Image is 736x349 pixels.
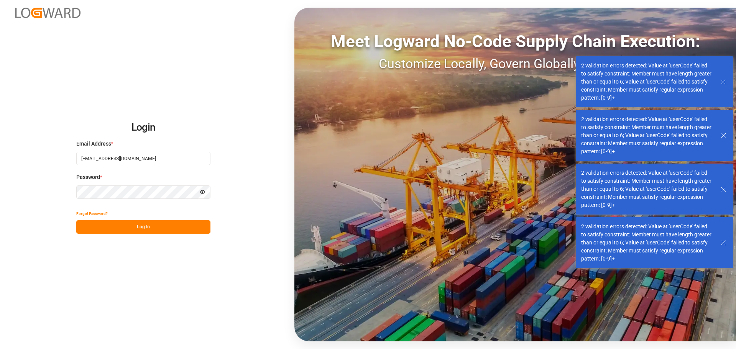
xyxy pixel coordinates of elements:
button: Log In [76,220,210,234]
div: 2 validation errors detected: Value at 'userCode' failed to satisfy constraint: Member must have ... [581,115,713,156]
div: Customize Locally, Govern Globally, Deliver Fast [294,54,736,74]
span: Password [76,173,100,181]
span: Email Address [76,140,111,148]
div: 2 validation errors detected: Value at 'userCode' failed to satisfy constraint: Member must have ... [581,223,713,263]
img: Logward_new_orange.png [15,8,80,18]
button: Forgot Password? [76,207,108,220]
h2: Login [76,115,210,140]
div: 2 validation errors detected: Value at 'userCode' failed to satisfy constraint: Member must have ... [581,62,713,102]
div: 2 validation errors detected: Value at 'userCode' failed to satisfy constraint: Member must have ... [581,169,713,209]
input: Enter your email [76,152,210,165]
div: Meet Logward No-Code Supply Chain Execution: [294,29,736,54]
